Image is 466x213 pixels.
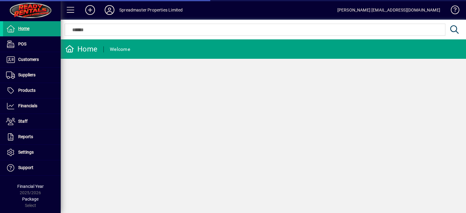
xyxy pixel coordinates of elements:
[18,165,33,170] span: Support
[3,37,61,52] a: POS
[17,184,44,189] span: Financial Year
[18,103,37,108] span: Financials
[3,83,61,98] a: Products
[3,52,61,67] a: Customers
[3,98,61,114] a: Financials
[119,5,183,15] div: Spreadmaster Properties Limited
[22,197,39,201] span: Package
[18,42,26,46] span: POS
[80,5,100,15] button: Add
[65,44,97,54] div: Home
[3,160,61,175] a: Support
[110,45,130,54] div: Welcome
[18,57,39,62] span: Customers
[18,134,33,139] span: Reports
[3,114,61,129] a: Staff
[3,68,61,83] a: Suppliers
[3,129,61,145] a: Reports
[18,26,29,31] span: Home
[337,5,440,15] div: [PERSON_NAME] [EMAIL_ADDRESS][DOMAIN_NAME]
[18,72,35,77] span: Suppliers
[18,119,28,124] span: Staff
[3,145,61,160] a: Settings
[100,5,119,15] button: Profile
[18,150,34,155] span: Settings
[446,1,458,21] a: Knowledge Base
[18,88,35,93] span: Products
